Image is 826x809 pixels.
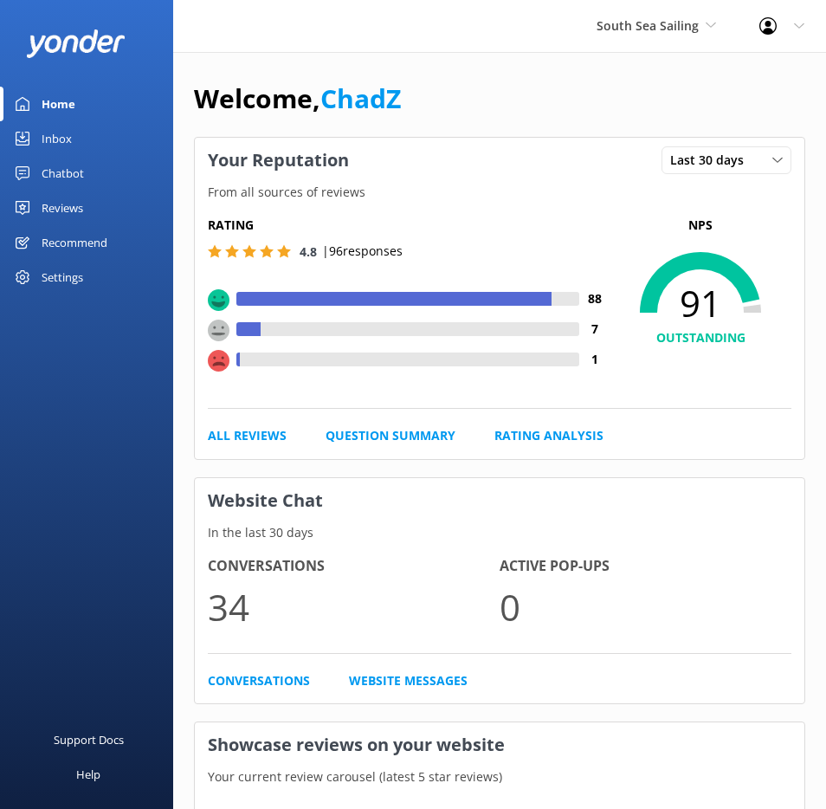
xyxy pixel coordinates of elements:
[300,243,317,260] span: 4.8
[42,191,83,225] div: Reviews
[26,29,126,58] img: yonder-white-logo.png
[326,426,455,445] a: Question Summary
[670,151,754,170] span: Last 30 days
[610,216,791,235] p: NPS
[500,578,791,636] p: 0
[195,138,362,183] h3: Your Reputation
[494,426,603,445] a: Rating Analysis
[42,121,72,156] div: Inbox
[42,225,107,260] div: Recommend
[195,478,804,523] h3: Website Chat
[579,289,610,308] h4: 88
[76,757,100,792] div: Help
[208,671,310,690] a: Conversations
[42,260,83,294] div: Settings
[579,320,610,339] h4: 7
[322,242,403,261] p: | 96 responses
[208,216,610,235] h5: Rating
[195,767,804,786] p: Your current review carousel (latest 5 star reviews)
[194,78,401,120] h1: Welcome,
[349,671,468,690] a: Website Messages
[42,87,75,121] div: Home
[54,722,124,757] div: Support Docs
[597,17,699,34] span: South Sea Sailing
[610,282,791,325] span: 91
[500,555,791,578] h4: Active Pop-ups
[195,722,804,767] h3: Showcase reviews on your website
[195,523,804,542] p: In the last 30 days
[208,555,500,578] h4: Conversations
[208,578,500,636] p: 34
[579,350,610,369] h4: 1
[195,183,804,202] p: From all sources of reviews
[610,328,791,347] h4: OUTSTANDING
[42,156,84,191] div: Chatbot
[208,426,287,445] a: All Reviews
[320,81,401,116] a: ChadZ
